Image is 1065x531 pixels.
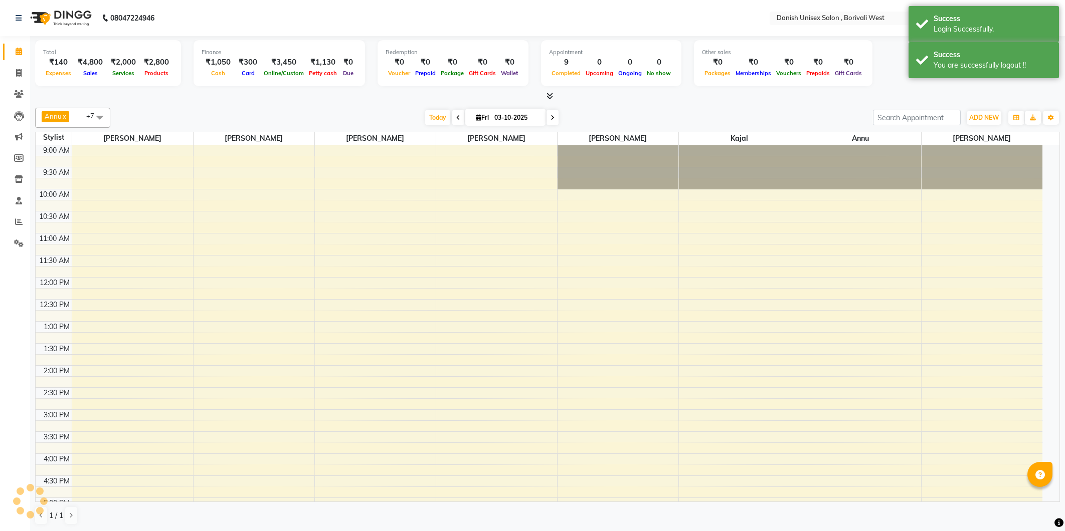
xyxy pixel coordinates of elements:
span: Completed [549,70,583,77]
div: Total [43,48,173,57]
span: Cash [209,70,228,77]
div: ₹1,050 [202,57,235,68]
div: Finance [202,48,357,57]
input: Search Appointment [873,110,961,125]
a: x [62,112,66,120]
div: Stylist [36,132,72,143]
div: Success [934,14,1051,24]
img: logo [26,4,94,32]
div: ₹0 [804,57,832,68]
span: Upcoming [583,70,616,77]
span: 1 / 1 [49,510,63,521]
div: ₹0 [413,57,438,68]
span: kajal [679,132,800,145]
div: 9:00 AM [41,145,72,156]
div: ₹2,800 [140,57,173,68]
div: ₹0 [386,57,413,68]
span: ADD NEW [969,114,999,121]
div: 2:30 PM [42,388,72,398]
span: Fri [473,114,491,121]
span: +7 [86,112,102,120]
span: Gift Cards [466,70,498,77]
span: Vouchers [774,70,804,77]
div: 9 [549,57,583,68]
span: [PERSON_NAME] [922,132,1043,145]
span: Sales [81,70,100,77]
div: 4:30 PM [42,476,72,486]
div: 0 [644,57,673,68]
span: Wallet [498,70,520,77]
span: [PERSON_NAME] [194,132,314,145]
div: 11:00 AM [37,233,72,244]
span: Products [142,70,171,77]
span: Card [239,70,257,77]
div: 12:30 PM [38,300,72,310]
div: ₹0 [438,57,466,68]
div: Success [934,50,1051,60]
div: 9:30 AM [41,167,72,178]
div: 2:00 PM [42,366,72,376]
div: 0 [583,57,616,68]
div: ₹0 [774,57,804,68]
div: Other sales [702,48,864,57]
span: Ongoing [616,70,644,77]
span: Petty cash [306,70,339,77]
input: 2025-10-03 [491,110,542,125]
div: 0 [616,57,644,68]
div: ₹0 [733,57,774,68]
iframe: chat widget [1023,491,1055,521]
div: ₹0 [498,57,520,68]
div: 3:00 PM [42,410,72,420]
div: ₹0 [339,57,357,68]
b: 08047224946 [110,4,154,32]
div: ₹3,450 [261,57,306,68]
span: Memberships [733,70,774,77]
div: 5:00 PM [42,498,72,508]
div: ₹140 [43,57,74,68]
span: Today [425,110,450,125]
div: Appointment [549,48,673,57]
span: Online/Custom [261,70,306,77]
div: ₹0 [832,57,864,68]
div: ₹2,000 [107,57,140,68]
span: Voucher [386,70,413,77]
span: [PERSON_NAME] [558,132,678,145]
div: ₹300 [235,57,261,68]
div: 12:00 PM [38,278,72,288]
div: 4:00 PM [42,454,72,464]
span: Packages [702,70,733,77]
div: ₹0 [466,57,498,68]
span: Package [438,70,466,77]
div: 1:30 PM [42,344,72,354]
span: [PERSON_NAME] [436,132,557,145]
div: ₹4,800 [74,57,107,68]
span: [PERSON_NAME] [72,132,193,145]
div: ₹1,130 [306,57,339,68]
div: Redemption [386,48,520,57]
span: Prepaid [413,70,438,77]
span: Annu [800,132,921,145]
div: 10:00 AM [37,189,72,200]
button: ADD NEW [967,111,1001,125]
span: Services [110,70,137,77]
span: No show [644,70,673,77]
span: Annu [45,112,62,120]
span: Gift Cards [832,70,864,77]
div: You are successfully logout !! [934,60,1051,71]
span: Expenses [43,70,74,77]
div: ₹0 [702,57,733,68]
span: Prepaids [804,70,832,77]
div: 1:00 PM [42,322,72,332]
div: 10:30 AM [37,211,72,222]
div: 3:30 PM [42,432,72,442]
div: 11:30 AM [37,255,72,266]
span: Due [340,70,356,77]
span: [PERSON_NAME] [315,132,436,145]
div: Login Successfully. [934,24,1051,35]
